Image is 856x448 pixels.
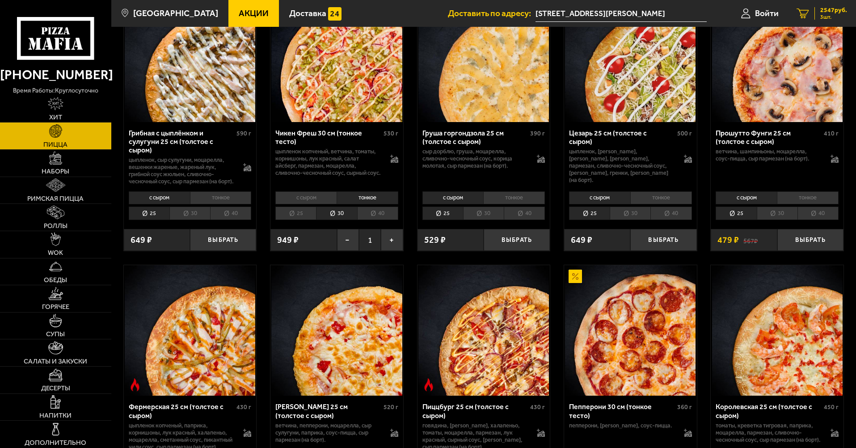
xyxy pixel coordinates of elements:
[569,148,675,184] p: цыпленок, [PERSON_NAME], [PERSON_NAME], [PERSON_NAME], пармезан, сливочно-чесночный соус, [PERSON...
[820,14,847,20] span: 3 шт.
[569,191,630,204] li: с сыром
[129,129,235,154] div: Грибная с цыплёнком и сулугуни 25 см (толстое с сыром)
[565,265,696,396] img: Пепперони 30 см (тонкое тесто)
[484,229,550,251] button: Выбрать
[44,223,67,229] span: Роллы
[275,402,381,419] div: [PERSON_NAME] 25 см (толстое с сыром)
[530,130,545,137] span: 390 г
[677,130,692,137] span: 500 г
[417,265,550,396] a: Острое блюдоПиццбург 25 см (толстое с сыром)
[381,229,403,251] button: +
[169,207,210,220] li: 30
[210,207,251,220] li: 40
[316,207,357,220] li: 30
[48,249,63,256] span: WOK
[717,236,739,245] span: 479 ₽
[610,207,650,220] li: 30
[125,265,255,396] img: Фермерская 25 см (толстое с сыром)
[422,191,484,204] li: с сыром
[43,141,67,148] span: Пицца
[757,207,797,220] li: 30
[630,191,692,204] li: тонкое
[46,331,65,338] span: Супы
[39,412,72,419] span: Напитки
[711,265,843,396] a: Королевская 25 см (толстое с сыром)
[239,9,269,17] span: Акции
[277,236,299,245] span: 949 ₽
[190,229,256,251] button: Выбрать
[27,195,84,202] span: Римская пицца
[712,265,843,396] img: Королевская 25 см (толстое с сыром)
[236,130,251,137] span: 590 г
[275,422,381,444] p: ветчина, пепперони, моцарелла, сыр сулугуни, паприка, соус-пицца, сыр пармезан (на борт).
[270,265,403,396] a: Прошутто Формаджио 25 см (толстое с сыром)
[384,403,398,411] span: 520 г
[536,5,707,22] span: улица Руднева, 4
[24,358,87,365] span: Салаты и закуски
[384,130,398,137] span: 530 г
[129,156,235,185] p: цыпленок, сыр сулугуни, моцарелла, вешенки жареные, жареный лук, грибной соус Жюльен, сливочно-че...
[236,403,251,411] span: 430 г
[569,270,582,283] img: Акционный
[337,191,398,204] li: тонкое
[275,148,381,177] p: цыпленок копченый, ветчина, томаты, корнишоны, лук красный, салат айсберг, пармезан, моцарелла, с...
[564,265,697,396] a: АкционныйПепперони 30 см (тонкое тесто)
[133,9,218,17] span: [GEOGRAPHIC_DATA]
[530,403,545,411] span: 430 г
[190,191,252,204] li: тонкое
[25,440,86,446] span: Дополнительно
[42,304,69,310] span: Горячее
[129,191,190,204] li: с сыром
[743,236,758,245] s: 567 ₽
[49,114,62,121] span: Хит
[128,378,142,392] img: Острое блюдо
[716,422,822,444] p: томаты, креветка тигровая, паприка, моцарелла, пармезан, сливочно-чесночный соус, сыр пармезан (н...
[504,207,545,220] li: 40
[777,191,839,204] li: тонкое
[418,265,549,396] img: Пиццбург 25 см (толстое с сыром)
[289,9,326,17] span: Доставка
[131,236,152,245] span: 649 ₽
[569,422,675,429] p: пепперони, [PERSON_NAME], соус-пицца.
[448,9,536,17] span: Доставить по адресу:
[44,277,67,283] span: Обеды
[337,229,359,251] button: −
[716,129,822,146] div: Прошутто Фунги 25 см (толстое с сыром)
[536,5,707,22] input: Ваш адрес доставки
[357,207,398,220] li: 40
[129,402,235,419] div: Фермерская 25 см (толстое с сыром)
[42,168,69,175] span: Наборы
[716,191,777,204] li: с сыром
[716,402,822,419] div: Королевская 25 см (толстое с сыром)
[124,265,257,396] a: Острое блюдоФермерская 25 см (толстое с сыром)
[422,129,528,146] div: Груша горгондзола 25 см (толстое с сыром)
[41,385,70,392] span: Десерты
[650,207,692,220] li: 40
[777,229,843,251] button: Выбрать
[424,236,446,245] span: 529 ₽
[824,403,839,411] span: 450 г
[630,229,696,251] button: Выбрать
[824,130,839,137] span: 410 г
[422,378,435,392] img: Острое блюдо
[422,402,528,419] div: Пиццбург 25 см (толстое с сыром)
[275,207,316,220] li: 25
[422,148,528,169] p: сыр дорблю, груша, моцарелла, сливочно-чесночный соус, корица молотая, сыр пармезан (на борт).
[271,265,402,396] img: Прошутто Формаджио 25 см (толстое с сыром)
[677,403,692,411] span: 360 г
[569,402,675,419] div: Пепперони 30 см (тонкое тесто)
[359,229,381,251] span: 1
[569,207,610,220] li: 25
[483,191,545,204] li: тонкое
[797,207,839,220] li: 40
[716,207,756,220] li: 25
[328,7,342,21] img: 15daf4d41897b9f0e9f617042186c801.svg
[275,191,337,204] li: с сыром
[716,148,822,162] p: ветчина, шампиньоны, моцарелла, соус-пицца, сыр пармезан (на борт).
[569,129,675,146] div: Цезарь 25 см (толстое с сыром)
[129,207,169,220] li: 25
[463,207,504,220] li: 30
[755,9,779,17] span: Войти
[571,236,592,245] span: 649 ₽
[422,207,463,220] li: 25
